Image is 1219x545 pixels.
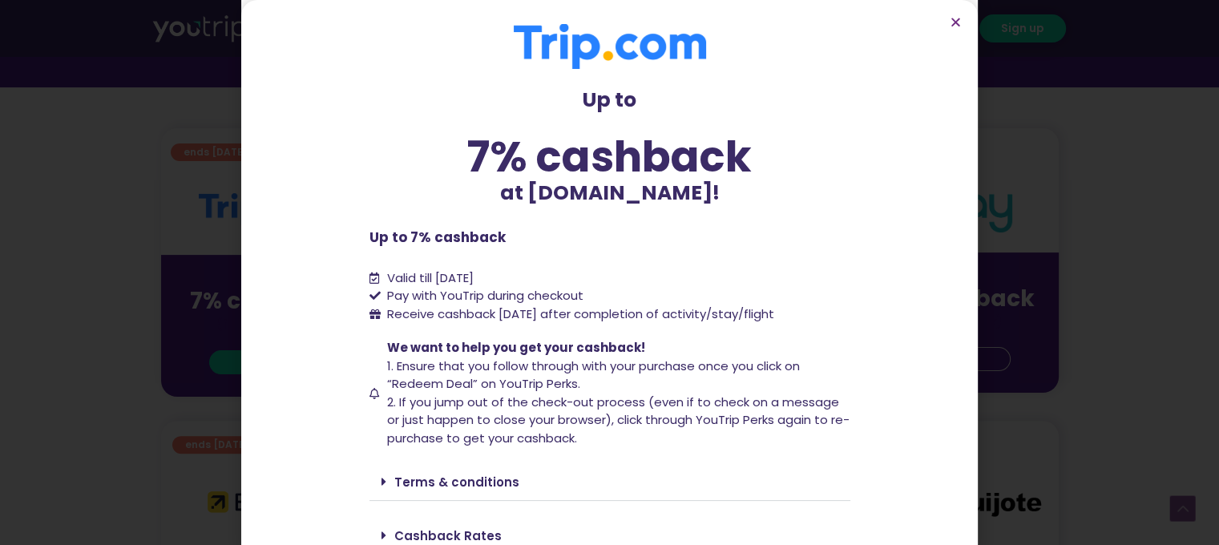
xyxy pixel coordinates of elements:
[369,228,506,247] b: Up to 7% cashback
[394,474,519,490] a: Terms & conditions
[369,178,850,208] p: at [DOMAIN_NAME]!
[369,135,850,178] div: 7% cashback
[369,463,850,501] div: Terms & conditions
[950,16,962,28] a: Close
[369,85,850,115] p: Up to
[387,305,774,322] span: Receive cashback [DATE] after completion of activity/stay/flight
[387,269,474,286] span: Valid till [DATE]
[383,287,583,305] span: Pay with YouTrip during checkout
[387,394,850,446] span: 2. If you jump out of the check-out process (even if to check on a message or just happen to clos...
[387,339,645,356] span: We want to help you get your cashback!
[387,357,800,393] span: 1. Ensure that you follow through with your purchase once you click on “Redeem Deal” on YouTrip P...
[394,527,502,544] a: Cashback Rates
